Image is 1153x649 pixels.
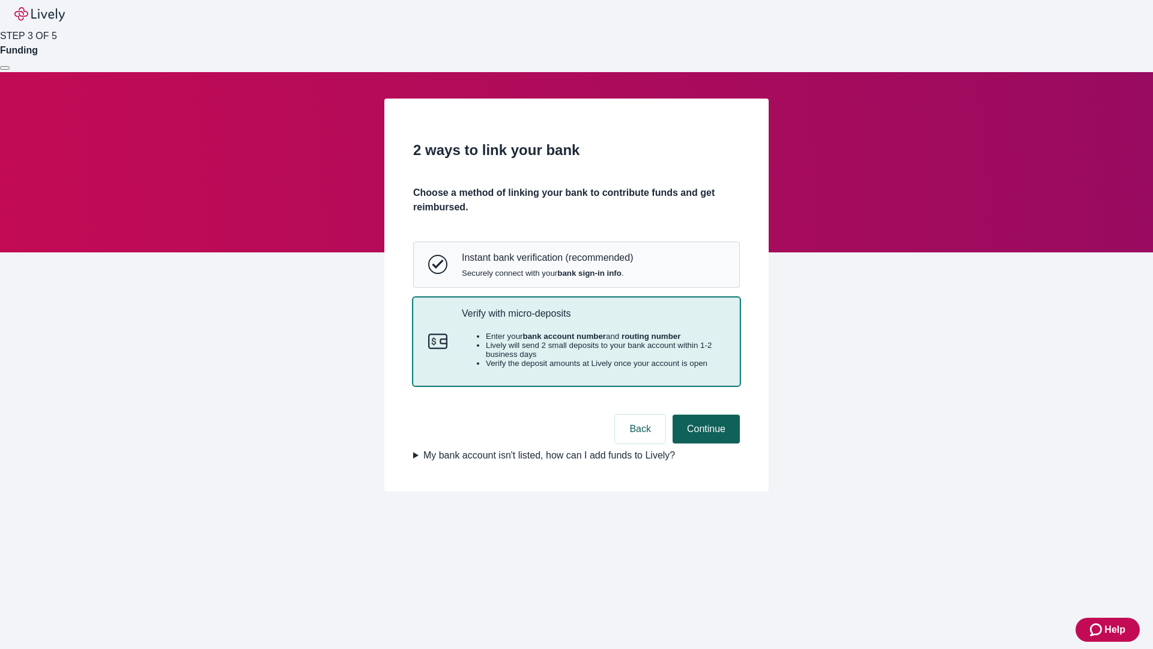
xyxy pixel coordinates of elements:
strong: bank sign-in info [557,269,622,278]
p: Verify with micro-deposits [462,308,725,319]
button: Micro-depositsVerify with micro-depositsEnter yourbank account numberand routing numberLively wil... [414,298,739,386]
h2: 2 ways to link your bank [413,139,740,161]
button: Instant bank verificationInstant bank verification (recommended)Securely connect with yourbank si... [414,242,739,287]
svg: Zendesk support icon [1090,623,1104,637]
li: Lively will send 2 small deposits to your bank account within 1-2 business days [486,341,725,359]
summary: My bank account isn't listed, how can I add funds to Lively? [413,448,740,463]
li: Verify the deposit amounts at Lively once your account is open [486,359,725,368]
img: Lively [14,7,65,22]
svg: Instant bank verification [428,255,447,274]
p: Instant bank verification (recommended) [462,252,633,263]
button: Continue [673,415,740,443]
strong: routing number [622,332,680,341]
svg: Micro-deposits [428,332,447,351]
span: Securely connect with your . [462,269,633,278]
button: Back [615,415,665,443]
span: Help [1104,623,1125,637]
strong: bank account number [523,332,607,341]
li: Enter your and [486,332,725,341]
button: Zendesk support iconHelp [1076,618,1140,642]
h4: Choose a method of linking your bank to contribute funds and get reimbursed. [413,186,740,215]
